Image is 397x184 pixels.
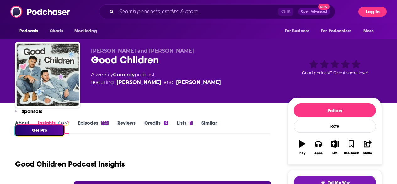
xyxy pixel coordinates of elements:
input: Search podcasts, credits, & more... [116,7,278,17]
h1: Good Children Podcast Insights [15,159,125,169]
a: Andrew Muscarella [116,79,161,86]
button: open menu [70,25,105,37]
button: open menu [15,25,46,37]
a: Reviews [117,120,136,134]
div: Share [363,151,372,155]
button: Get Pro [15,125,64,136]
div: Bookmark [344,151,359,155]
div: List [332,151,337,155]
a: Lists1 [177,120,193,134]
button: Open AdvancedNew [298,8,330,15]
span: For Podcasters [321,27,351,36]
div: Search podcasts, credits, & more... [99,4,335,19]
a: Similar [201,120,217,134]
span: Charts [50,27,63,36]
div: 4 [164,121,168,125]
img: Podchaser - Follow, Share and Rate Podcasts [10,6,71,18]
div: Play [299,151,305,155]
a: Episodes194 [78,120,109,134]
button: Log In [358,7,387,17]
button: Follow [294,103,376,117]
button: Play [294,136,310,159]
span: featuring [91,79,221,86]
div: Apps [314,151,323,155]
button: open menu [359,25,382,37]
div: 1 [190,121,193,125]
button: Bookmark [343,136,359,159]
button: open menu [317,25,360,37]
a: Comedy [113,72,135,78]
span: Monitoring [74,27,97,36]
a: Charts [46,25,67,37]
span: New [318,4,330,10]
button: Apps [310,136,326,159]
span: For Business [285,27,309,36]
span: and [164,79,174,86]
span: [PERSON_NAME] and [PERSON_NAME] [91,48,194,54]
span: Ctrl K [278,8,293,16]
button: Share [360,136,376,159]
a: Joe Hegyes [176,79,221,86]
span: Good podcast? Give it some love! [302,70,368,75]
button: open menu [280,25,317,37]
span: Podcasts [19,27,38,36]
div: 194 [101,121,109,125]
div: A weekly podcast [91,71,221,86]
img: Good Children [16,43,79,106]
button: List [327,136,343,159]
a: Credits4 [144,120,168,134]
span: Open Advanced [301,10,327,13]
span: More [363,27,374,36]
div: Good podcast? Give it some love! [288,48,382,87]
div: Rate [294,120,376,133]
